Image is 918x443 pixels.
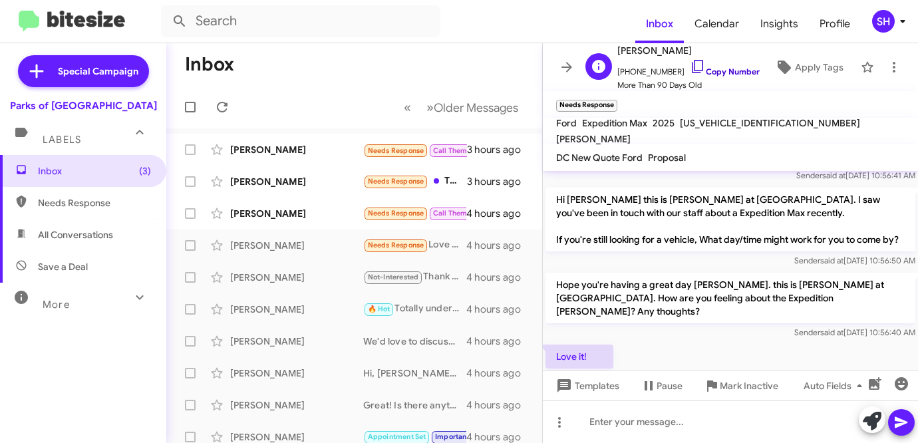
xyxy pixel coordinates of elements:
[363,335,466,348] div: We'd love to discuss every possible option for you on this vehicle. Did you have time to stop in ...
[230,143,363,156] div: [PERSON_NAME]
[820,255,843,265] span: said at
[38,164,151,178] span: Inbox
[545,188,915,251] p: Hi [PERSON_NAME] this is [PERSON_NAME] at [GEOGRAPHIC_DATA]. I saw you've been in touch with our ...
[38,196,151,210] span: Needs Response
[466,271,532,284] div: 4 hours ago
[396,94,526,121] nav: Page navigation example
[368,273,419,281] span: Not-Interested
[404,99,411,116] span: «
[617,78,760,92] span: More Than 90 Days Old
[230,303,363,316] div: [PERSON_NAME]
[822,170,845,180] span: said at
[363,141,467,158] div: I see there is a certified pre owned 2021 F150 Tremor, can I get an OTD price and more info on th...
[230,335,363,348] div: [PERSON_NAME]
[139,164,151,178] span: (3)
[693,374,789,398] button: Mark Inactive
[750,5,809,43] a: Insights
[368,209,424,218] span: Needs Response
[556,133,631,145] span: [PERSON_NAME]
[617,43,760,59] span: [PERSON_NAME]
[368,432,426,441] span: Appointment Set
[38,260,88,273] span: Save a Deal
[363,301,466,317] div: Totally understand! We’d love to revisit the deal with you — every month new incentives and progr...
[368,305,390,313] span: 🔥 Hot
[230,271,363,284] div: [PERSON_NAME]
[161,5,440,37] input: Search
[230,175,363,188] div: [PERSON_NAME]
[635,5,684,43] a: Inbox
[185,54,234,75] h1: Inbox
[630,374,693,398] button: Pause
[43,299,70,311] span: More
[545,345,613,369] p: Love it!
[368,241,424,249] span: Needs Response
[690,67,760,76] a: Copy Number
[38,228,113,241] span: All Conversations
[466,207,532,220] div: 4 hours ago
[466,367,532,380] div: 4 hours ago
[648,152,686,164] span: Proposal
[363,367,466,380] div: Hi, [PERSON_NAME]. [PERSON_NAME] here - [PERSON_NAME]'s assistant. We hope you feel better soon a...
[466,398,532,412] div: 4 hours ago
[720,374,778,398] span: Mark Inactive
[363,237,466,253] div: Love it!
[43,134,81,146] span: Labels
[435,432,470,441] span: Important
[18,55,149,87] a: Special Campaign
[466,335,532,348] div: 4 hours ago
[10,99,157,112] div: Parks of [GEOGRAPHIC_DATA]
[467,175,532,188] div: 3 hours ago
[433,209,468,218] span: Call Them
[433,146,468,155] span: Call Them
[466,239,532,252] div: 4 hours ago
[230,239,363,252] div: [PERSON_NAME]
[680,117,860,129] span: [US_VEHICLE_IDENTIFICATION_NUMBER]
[363,269,466,285] div: Thank you for the response and I greatly appreciate the feedback. Congratulations on the purchase!
[368,146,424,155] span: Needs Response
[230,398,363,412] div: [PERSON_NAME]
[872,10,895,33] div: SH
[804,374,867,398] span: Auto Fields
[556,152,643,164] span: DC New Quote Ford
[543,374,630,398] button: Templates
[363,174,467,189] div: Thanks !
[653,117,675,129] span: 2025
[230,367,363,380] div: [PERSON_NAME]
[820,327,843,337] span: said at
[795,55,843,79] span: Apply Tags
[418,94,526,121] button: Next
[426,99,434,116] span: »
[793,374,878,398] button: Auto Fields
[794,327,915,337] span: Sender [DATE] 10:56:40 AM
[556,100,617,112] small: Needs Response
[363,398,466,412] div: Great! Is there anything I can do on my end to earn your business?
[763,55,854,79] button: Apply Tags
[582,117,647,129] span: Expedition Max
[794,255,915,265] span: Sender [DATE] 10:56:50 AM
[434,100,518,115] span: Older Messages
[556,117,577,129] span: Ford
[684,5,750,43] a: Calendar
[368,177,424,186] span: Needs Response
[553,374,619,398] span: Templates
[796,170,915,180] span: Sender [DATE] 10:56:41 AM
[363,206,466,221] div: I can call now if that works
[657,374,683,398] span: Pause
[545,273,915,323] p: Hope you're having a great day [PERSON_NAME]. this is [PERSON_NAME] at [GEOGRAPHIC_DATA]. How are...
[58,65,138,78] span: Special Campaign
[861,10,903,33] button: SH
[230,207,363,220] div: [PERSON_NAME]
[467,143,532,156] div: 3 hours ago
[809,5,861,43] a: Profile
[396,94,419,121] button: Previous
[617,59,760,78] span: [PHONE_NUMBER]
[466,303,532,316] div: 4 hours ago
